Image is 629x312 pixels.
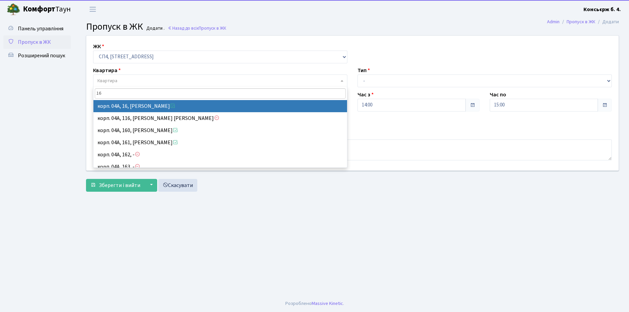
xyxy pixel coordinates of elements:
a: Пропуск в ЖК [567,18,595,25]
img: logo.png [7,3,20,16]
a: Скасувати [158,179,197,192]
span: Пропуск в ЖК [199,25,226,31]
button: Переключити навігацію [84,4,101,15]
li: корп. 04А, 161, [PERSON_NAME] [93,136,347,149]
span: Панель управління [18,25,63,32]
a: Розширений пошук [3,49,71,62]
span: Таун [23,4,71,15]
a: Пропуск в ЖК [3,35,71,49]
span: Пропуск в ЖК [86,20,143,33]
a: Консьєрж б. 4. [583,5,621,13]
label: ЖК [93,42,104,51]
label: Тип [358,66,370,74]
a: Massive Kinetic [312,300,343,307]
li: корп. 04А, 162, - [93,149,347,161]
span: Розширений пошук [18,52,65,59]
span: Квартира [97,77,117,84]
label: Час по [490,91,506,99]
label: Квартира [93,66,121,74]
b: Комфорт [23,4,55,14]
li: Додати [595,18,619,26]
a: Admin [547,18,560,25]
button: Зберегти і вийти [86,179,145,192]
span: Пропуск в ЖК [18,38,51,46]
li: корп. 04А, 163, - [93,161,347,173]
li: корп. 04А, 116, [PERSON_NAME] [PERSON_NAME] [93,112,347,124]
a: Панель управління [3,22,71,35]
div: Розроблено . [285,300,344,307]
li: корп. 04А, 160, [PERSON_NAME] [93,124,347,136]
a: Назад до всіхПропуск в ЖК [168,25,226,31]
b: Консьєрж б. 4. [583,6,621,13]
span: Зберегти і вийти [99,182,140,189]
label: Час з [358,91,374,99]
small: Додати . [145,26,165,31]
li: корп. 04А, 16, [PERSON_NAME] [93,100,347,112]
nav: breadcrumb [537,15,629,29]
